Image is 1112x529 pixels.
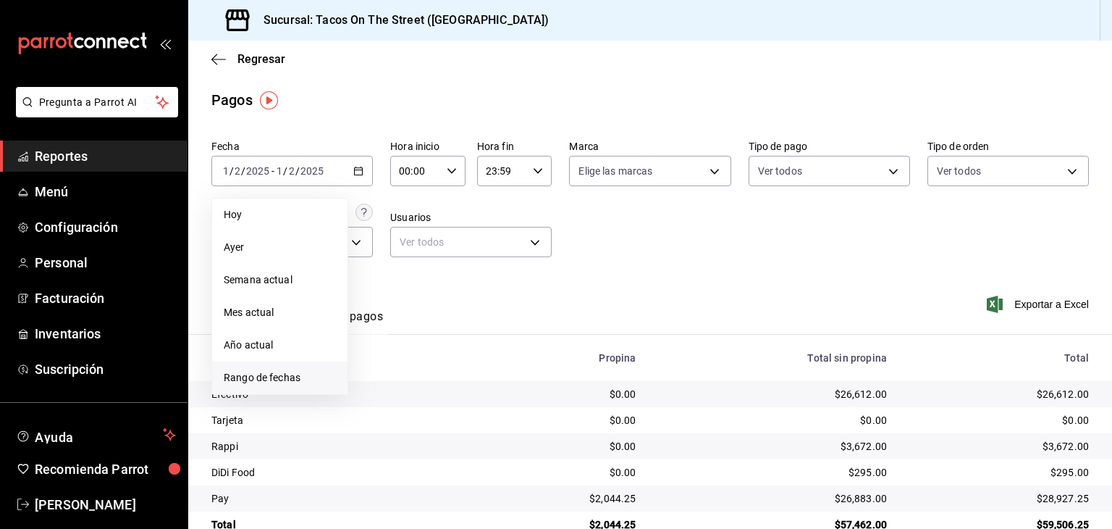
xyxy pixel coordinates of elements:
input: -- [276,165,283,177]
input: -- [222,165,229,177]
label: Tipo de pago [749,141,910,151]
div: $26,883.00 [659,491,887,506]
button: open_drawer_menu [159,38,171,49]
a: Pregunta a Parrot AI [10,105,178,120]
span: Regresar [237,52,285,66]
span: Personal [35,253,176,272]
span: Semana actual [224,272,336,288]
div: $0.00 [489,387,636,401]
label: Tipo de orden [927,141,1089,151]
div: $0.00 [910,413,1089,428]
div: Pay [211,491,466,506]
span: Elige las marcas [578,164,652,178]
label: Hora fin [477,141,552,151]
button: Pregunta a Parrot AI [16,87,178,117]
span: Menú [35,182,176,201]
span: Hoy [224,207,336,222]
div: $0.00 [659,413,887,428]
span: / [283,165,287,177]
span: Rango de fechas [224,370,336,386]
span: Ver todos [758,164,802,178]
img: Tooltip marker [260,91,278,109]
span: Pregunta a Parrot AI [39,95,156,110]
div: $28,927.25 [910,491,1089,506]
label: Marca [569,141,730,151]
div: $3,672.00 [659,439,887,454]
button: Exportar a Excel [990,296,1089,313]
div: $26,612.00 [659,387,887,401]
div: Tarjeta [211,413,466,428]
span: Suscripción [35,359,176,379]
input: ---- [300,165,324,177]
div: Ver todos [390,227,552,257]
div: $3,672.00 [910,439,1089,454]
span: - [271,165,274,177]
div: Propina [489,352,636,364]
button: Ver pagos [329,309,383,334]
span: Ver todos [937,164,981,178]
h3: Sucursal: Tacos On The Street ([GEOGRAPHIC_DATA]) [252,12,549,29]
label: Hora inicio [390,141,466,151]
button: Regresar [211,52,285,66]
span: Facturación [35,288,176,308]
div: $26,612.00 [910,387,1089,401]
span: Recomienda Parrot [35,459,176,479]
label: Fecha [211,141,373,151]
input: -- [288,165,295,177]
input: -- [234,165,241,177]
div: $2,044.25 [489,491,636,506]
div: $0.00 [489,413,636,428]
div: Pagos [211,89,253,111]
span: [PERSON_NAME] [35,495,176,515]
span: Reportes [35,146,176,166]
div: $0.00 [489,465,636,480]
div: Total [910,352,1089,364]
span: / [241,165,245,177]
span: / [295,165,300,177]
span: Configuración [35,217,176,237]
div: Total sin propina [659,352,887,364]
span: Ayer [224,240,336,255]
span: Mes actual [224,305,336,320]
div: Rappi [211,439,466,454]
input: ---- [245,165,270,177]
div: $295.00 [910,465,1089,480]
div: $0.00 [489,439,636,454]
span: Año actual [224,338,336,353]
div: $295.00 [659,465,887,480]
label: Usuarios [390,212,552,222]
span: / [229,165,234,177]
div: DiDi Food [211,465,466,480]
span: Ayuda [35,426,157,443]
span: Inventarios [35,324,176,343]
